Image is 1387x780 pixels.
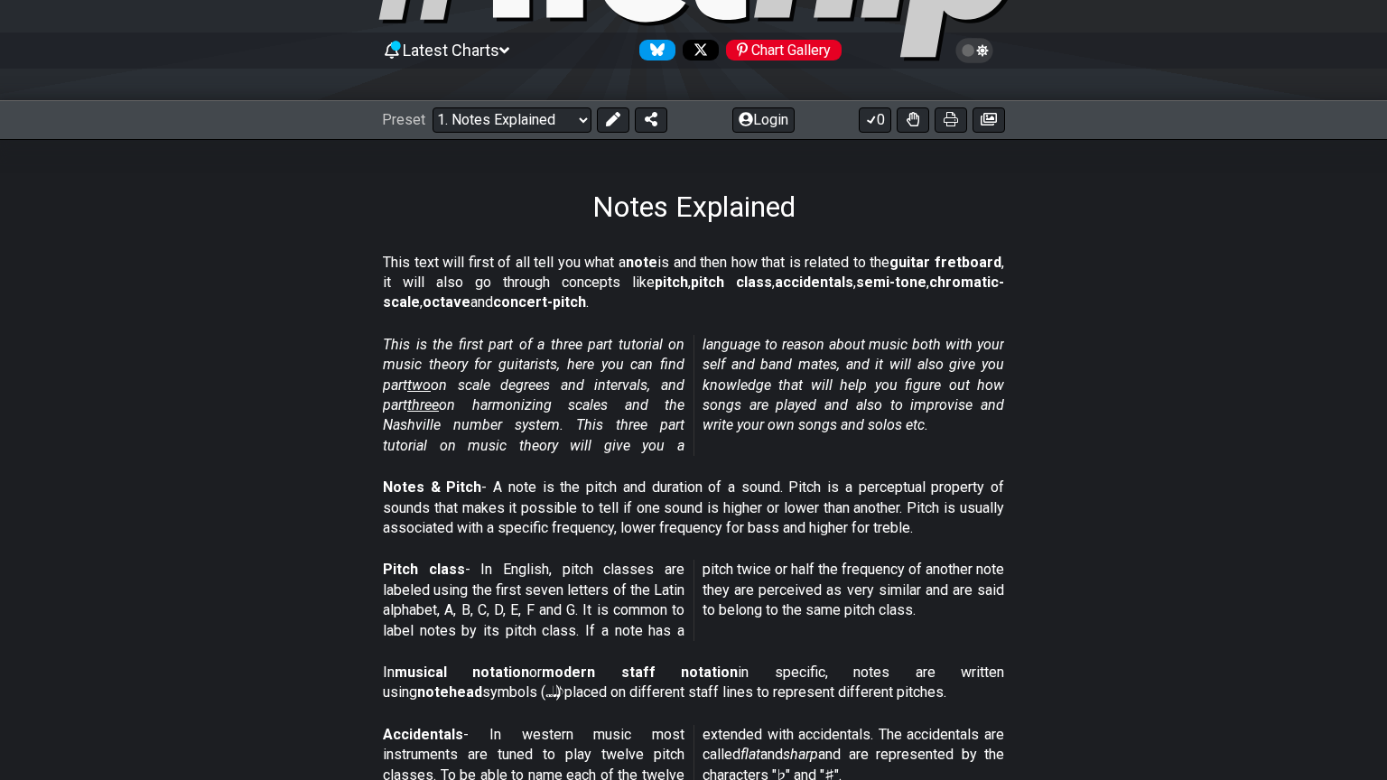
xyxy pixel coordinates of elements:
[383,561,465,578] strong: Pitch class
[859,107,891,133] button: 0
[783,746,818,763] em: sharp
[889,254,1001,271] strong: guitar fretboard
[383,253,1004,313] p: This text will first of all tell you what a is and then how that is related to the , it will also...
[626,254,657,271] strong: note
[407,396,439,413] span: three
[383,336,1004,454] em: This is the first part of a three part tutorial on music theory for guitarists, here you can find...
[632,40,675,60] a: Follow #fretflip at Bluesky
[935,107,967,133] button: Print
[597,107,629,133] button: Edit Preset
[383,726,463,743] strong: Accidentals
[964,42,985,59] span: Toggle light / dark theme
[493,293,586,311] strong: concert-pitch
[592,190,796,224] h1: Notes Explained
[383,560,1004,641] p: - In English, pitch classes are labeled using the first seven letters of the Latin alphabet, A, B...
[417,683,482,701] strong: notehead
[395,664,529,681] strong: musical notation
[973,107,1005,133] button: Create image
[691,274,772,291] strong: pitch class
[732,107,795,133] button: Login
[383,478,481,496] strong: Notes & Pitch
[726,40,842,60] div: Chart Gallery
[403,41,499,60] span: Latest Charts
[655,274,688,291] strong: pitch
[383,478,1004,538] p: - A note is the pitch and duration of a sound. Pitch is a perceptual property of sounds that make...
[897,107,929,133] button: Toggle Dexterity for all fretkits
[382,111,425,128] span: Preset
[635,107,667,133] button: Share Preset
[740,746,760,763] em: flat
[542,664,738,681] strong: modern staff notation
[856,274,926,291] strong: semi-tone
[433,107,591,133] select: Preset
[423,293,470,311] strong: octave
[383,663,1004,703] p: In or in specific, notes are written using symbols (𝅝 𝅗𝅥 𝅘𝅥 𝅘𝅥𝅮) placed on different staff lines to r...
[775,274,853,291] strong: accidentals
[719,40,842,60] a: #fretflip at Pinterest
[407,376,431,394] span: two
[675,40,719,60] a: Follow #fretflip at X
